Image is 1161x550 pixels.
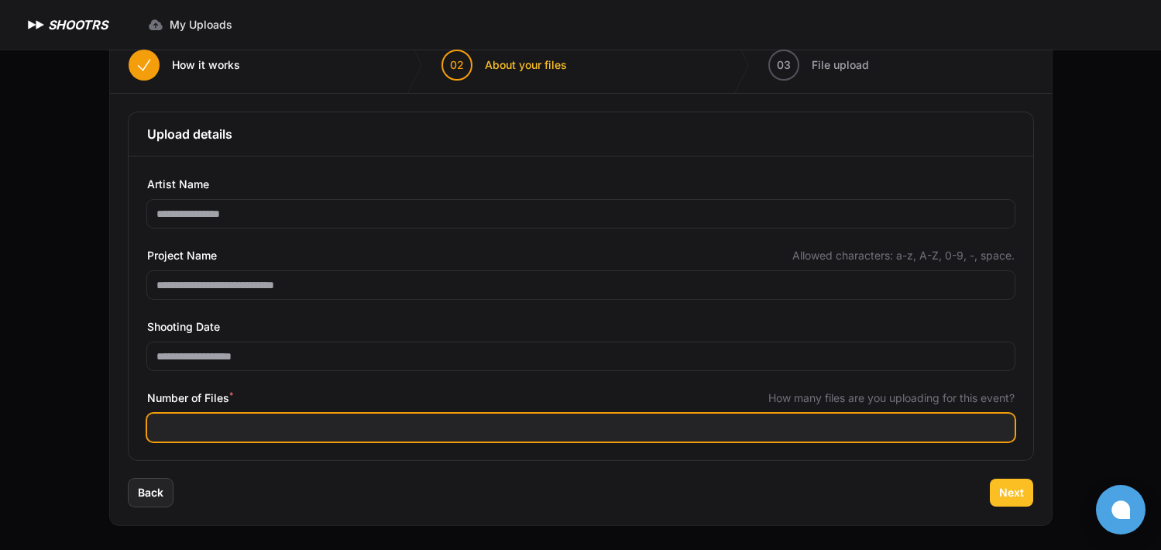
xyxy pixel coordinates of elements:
button: Open chat window [1096,485,1146,535]
span: Artist Name [147,175,209,194]
button: How it works [110,37,259,93]
button: Back [129,479,173,507]
button: 02 About your files [423,37,586,93]
button: 03 File upload [750,37,888,93]
span: File upload [812,57,869,73]
span: My Uploads [170,17,232,33]
img: SHOOTRS [25,15,48,34]
h1: SHOOTRS [48,15,108,34]
span: Project Name [147,246,217,265]
span: Shooting Date [147,318,220,336]
span: Next [999,485,1024,500]
a: My Uploads [139,11,242,39]
span: Back [138,485,163,500]
span: Allowed characters: a-z, A-Z, 0-9, -, space. [792,248,1015,263]
a: SHOOTRS SHOOTRS [25,15,108,34]
h3: Upload details [147,125,1015,143]
span: 03 [777,57,791,73]
span: How many files are you uploading for this event? [768,390,1015,406]
span: Number of Files [147,389,233,407]
button: Next [990,479,1033,507]
span: About your files [485,57,567,73]
span: How it works [172,57,240,73]
span: 02 [450,57,464,73]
